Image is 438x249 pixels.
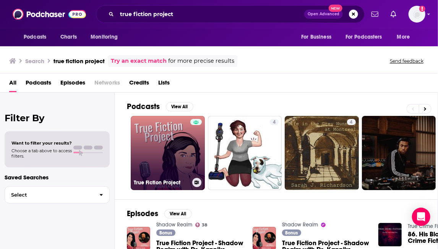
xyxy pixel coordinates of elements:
[5,174,110,181] p: Saved Searches
[304,10,343,19] button: Open AdvancedNew
[26,76,51,92] a: Podcasts
[11,140,72,146] span: Want to filter your results?
[94,76,120,92] span: Networks
[5,112,110,124] h2: Filter By
[282,221,318,228] a: Shadow Realm
[127,209,158,218] h2: Episodes
[419,6,425,12] svg: Add a profile image
[5,186,110,203] button: Select
[388,58,426,64] button: Send feedback
[24,32,46,42] span: Podcasts
[164,209,192,218] button: View All
[18,30,56,44] button: open menu
[127,102,193,111] a: PodcastsView All
[129,76,149,92] a: Credits
[195,223,208,227] a: 38
[409,6,425,23] button: Show profile menu
[60,76,85,92] a: Episodes
[159,231,172,235] span: Bonus
[25,57,44,65] h3: Search
[11,148,72,159] span: Choose a tab above to access filters.
[341,30,393,44] button: open menu
[285,231,298,235] span: Bonus
[158,76,170,92] a: Lists
[350,119,353,126] span: 4
[111,57,167,65] a: Try an exact match
[55,30,81,44] a: Charts
[273,119,276,126] span: 4
[5,192,93,197] span: Select
[329,5,342,12] span: New
[117,8,304,20] input: Search podcasts, credits, & more...
[397,32,410,42] span: More
[409,6,425,23] img: User Profile
[202,223,207,227] span: 38
[308,12,339,16] span: Open Advanced
[9,76,16,92] a: All
[13,7,86,21] img: Podchaser - Follow, Share and Rate Podcasts
[134,179,189,186] h3: True Fiction Project
[166,102,193,111] button: View All
[127,102,160,111] h2: Podcasts
[301,32,331,42] span: For Business
[368,8,381,21] a: Show notifications dropdown
[131,116,205,190] a: True Fiction Project
[60,32,77,42] span: Charts
[270,119,279,125] a: 4
[378,223,402,246] img: 86. His Bloody Project: A Crime Fiction, False True Crime, book by Graeme Macrae Burnet
[156,221,192,228] a: Shadow Realm
[54,57,105,65] h3: true fiction project
[388,8,399,21] a: Show notifications dropdown
[96,5,365,23] div: Search podcasts, credits, & more...
[285,116,359,190] a: 4
[91,32,118,42] span: Monitoring
[85,30,128,44] button: open menu
[392,30,420,44] button: open menu
[296,30,341,44] button: open menu
[127,209,192,218] a: EpisodesView All
[412,208,430,226] div: Open Intercom Messenger
[409,6,425,23] span: Logged in as madeleinelbrownkensington
[346,32,382,42] span: For Podcasters
[208,116,282,190] a: 4
[168,57,234,65] span: for more precise results
[347,119,356,125] a: 4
